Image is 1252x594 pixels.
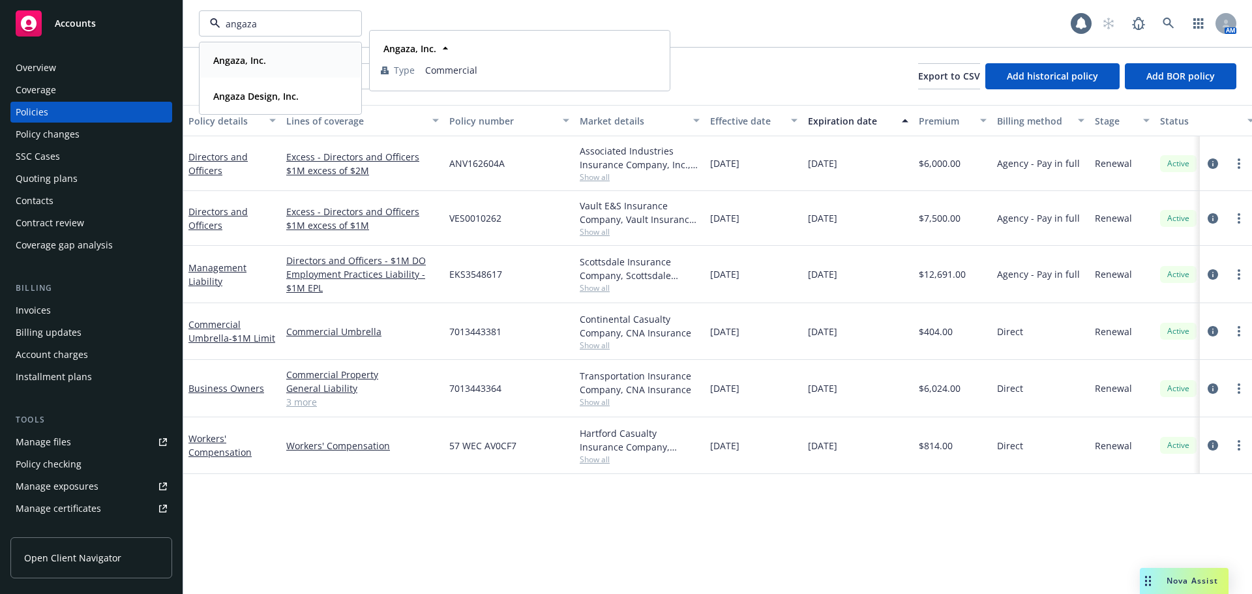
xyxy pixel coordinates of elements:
[10,454,172,475] a: Policy checking
[1165,325,1191,337] span: Active
[808,211,837,225] span: [DATE]
[1205,267,1221,282] a: circleInformation
[1095,267,1132,281] span: Renewal
[220,17,335,31] input: Filter by keyword
[16,213,84,233] div: Contract review
[1231,267,1247,282] a: more
[16,57,56,78] div: Overview
[10,213,172,233] a: Contract review
[188,382,264,394] a: Business Owners
[286,205,439,232] a: Excess - Directors and Officers $1M excess of $1M
[383,42,436,55] strong: Angaza, Inc.
[808,267,837,281] span: [DATE]
[394,63,415,77] span: Type
[1095,325,1132,338] span: Renewal
[449,211,501,225] span: VES0010262
[10,300,172,321] a: Invoices
[1185,10,1212,37] a: Switch app
[10,344,172,365] a: Account charges
[1125,63,1236,89] button: Add BOR policy
[1155,10,1182,37] a: Search
[16,235,113,256] div: Coverage gap analysis
[580,114,685,128] div: Market details
[188,261,246,288] a: Management Liability
[449,381,501,395] span: 7013443364
[710,325,739,338] span: [DATE]
[10,366,172,387] a: Installment plans
[10,322,172,343] a: Billing updates
[919,267,966,281] span: $12,691.00
[580,340,700,351] span: Show all
[705,105,803,136] button: Effective date
[580,171,700,183] span: Show all
[580,454,700,465] span: Show all
[919,211,961,225] span: $7,500.00
[286,395,439,409] a: 3 more
[286,381,439,395] a: General Liability
[229,332,275,344] span: - $1M Limit
[985,63,1120,89] button: Add historical policy
[914,105,992,136] button: Premium
[286,439,439,453] a: Workers' Compensation
[281,105,444,136] button: Lines of coverage
[16,168,78,189] div: Quoting plans
[997,156,1080,170] span: Agency - Pay in full
[10,168,172,189] a: Quoting plans
[286,325,439,338] a: Commercial Umbrella
[1095,156,1132,170] span: Renewal
[580,369,700,396] div: Transportation Insurance Company, CNA Insurance
[808,381,837,395] span: [DATE]
[425,63,659,77] span: Commercial
[710,381,739,395] span: [DATE]
[919,381,961,395] span: $6,024.00
[10,5,172,42] a: Accounts
[24,551,121,565] span: Open Client Navigator
[1165,439,1191,451] span: Active
[1090,105,1155,136] button: Stage
[710,156,739,170] span: [DATE]
[710,439,739,453] span: [DATE]
[580,255,700,282] div: Scottsdale Insurance Company, Scottsdale Insurance Company (Nationwide), CRC Group
[10,80,172,100] a: Coverage
[580,144,700,171] div: Associated Industries Insurance Company, Inc., AmTrust Financial Services, CRC Group
[286,267,439,295] a: Employment Practices Liability - $1M EPL
[10,282,172,295] div: Billing
[919,325,953,338] span: $404.00
[1167,575,1218,586] span: Nova Assist
[16,80,56,100] div: Coverage
[10,476,172,497] a: Manage exposures
[16,520,82,541] div: Manage claims
[1205,381,1221,396] a: circleInformation
[997,439,1023,453] span: Direct
[1125,10,1152,37] a: Report a Bug
[1205,323,1221,339] a: circleInformation
[710,114,783,128] div: Effective date
[16,366,92,387] div: Installment plans
[1160,114,1240,128] div: Status
[10,235,172,256] a: Coverage gap analysis
[449,325,501,338] span: 7013443381
[1205,438,1221,453] a: circleInformation
[808,156,837,170] span: [DATE]
[992,105,1090,136] button: Billing method
[919,439,953,453] span: $814.00
[10,520,172,541] a: Manage claims
[10,432,172,453] a: Manage files
[919,156,961,170] span: $6,000.00
[1165,269,1191,280] span: Active
[16,498,101,519] div: Manage certificates
[710,211,739,225] span: [DATE]
[808,114,894,128] div: Expiration date
[10,413,172,426] div: Tools
[1095,211,1132,225] span: Renewal
[710,267,739,281] span: [DATE]
[16,124,80,145] div: Policy changes
[1165,213,1191,224] span: Active
[997,114,1070,128] div: Billing method
[10,190,172,211] a: Contacts
[16,344,88,365] div: Account charges
[918,63,980,89] button: Export to CSV
[1095,114,1135,128] div: Stage
[188,151,248,177] a: Directors and Officers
